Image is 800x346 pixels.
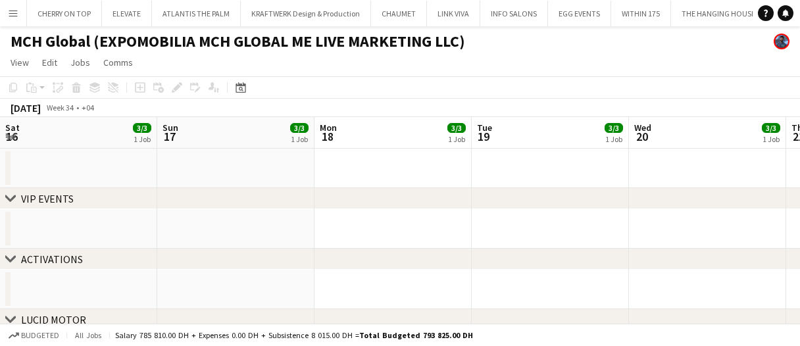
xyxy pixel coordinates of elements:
span: 16 [3,129,20,144]
span: Sat [5,122,20,134]
span: 20 [632,129,651,144]
div: Salary 785 810.00 DH + Expenses 0.00 DH + Subsistence 8 015.00 DH = [115,330,473,340]
div: 1 Job [134,134,151,144]
span: 3/3 [133,123,151,133]
a: Jobs [65,54,95,71]
button: LINK VIVA [427,1,480,26]
span: 3/3 [762,123,780,133]
app-user-avatar: Mohamed Arafa [774,34,789,49]
a: Comms [98,54,138,71]
button: CHERRY ON TOP [27,1,102,26]
span: Total Budgeted 793 825.00 DH [359,330,473,340]
a: Edit [37,54,63,71]
button: WITHIN 175 [611,1,671,26]
button: ATLANTIS THE PALM [152,1,241,26]
span: 17 [161,129,178,144]
button: THE HANGING HOUSE [671,1,766,26]
button: Budgeted [7,328,61,343]
span: 18 [318,129,337,144]
span: Week 34 [43,103,76,112]
span: Tue [477,122,492,134]
a: View [5,54,34,71]
button: EGG EVENTS [548,1,611,26]
div: 1 Job [605,134,622,144]
button: INFO SALONS [480,1,548,26]
span: 3/3 [290,123,309,133]
span: Sun [162,122,178,134]
span: Jobs [70,57,90,68]
span: View [11,57,29,68]
span: All jobs [72,330,104,340]
span: 19 [475,129,492,144]
div: VIP EVENTS [21,192,74,205]
button: ELEVATE [102,1,152,26]
div: +04 [82,103,94,112]
div: 1 Job [291,134,308,144]
span: Mon [320,122,337,134]
div: 1 Job [448,134,465,144]
span: 3/3 [447,123,466,133]
div: LUCID MOTOR [21,313,86,326]
div: [DATE] [11,101,41,114]
button: KRAFTWERK Design & Production [241,1,371,26]
span: Budgeted [21,331,59,340]
div: 1 Job [762,134,780,144]
span: Wed [634,122,651,134]
h1: MCH Global (EXPOMOBILIA MCH GLOBAL ME LIVE MARKETING LLC) [11,32,465,51]
button: CHAUMET [371,1,427,26]
span: 3/3 [605,123,623,133]
span: Edit [42,57,57,68]
span: Comms [103,57,133,68]
div: ACTIVATIONS [21,253,83,266]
